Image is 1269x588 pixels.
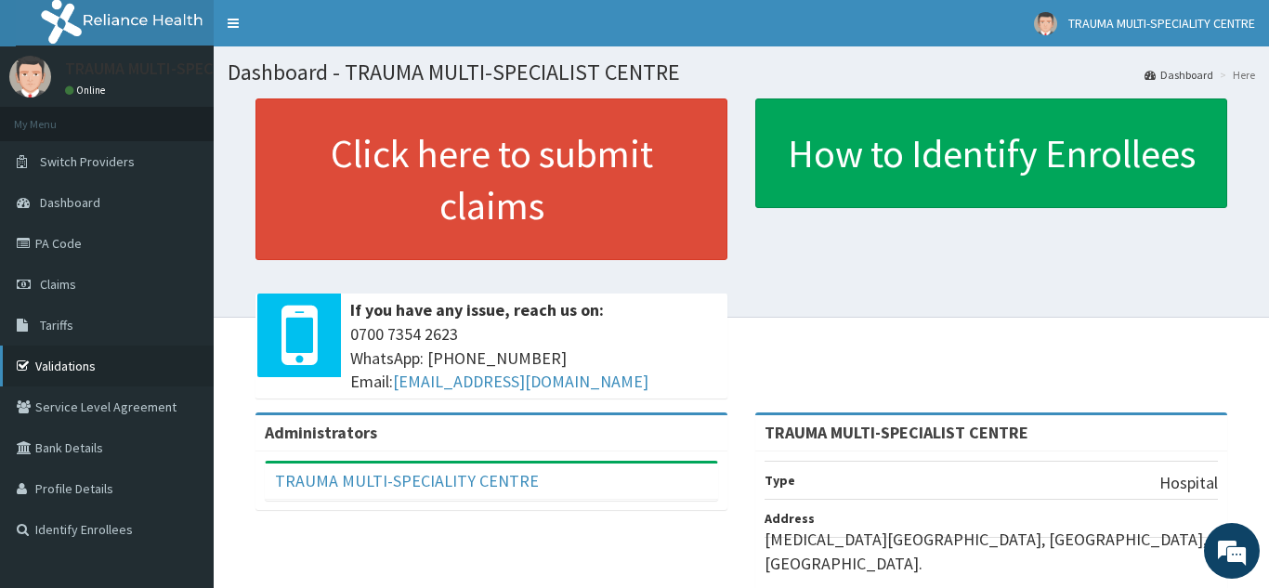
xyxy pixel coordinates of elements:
[9,56,51,98] img: User Image
[765,422,1028,443] strong: TRAUMA MULTI-SPECIALIST CENTRE
[275,470,539,491] a: TRAUMA MULTI-SPECIALITY CENTRE
[350,299,604,320] b: If you have any issue, reach us on:
[1068,15,1255,32] span: TRAUMA MULTI-SPECIALITY CENTRE
[350,322,718,394] span: 0700 7354 2623 WhatsApp: [PHONE_NUMBER] Email:
[255,98,727,260] a: Click here to submit claims
[393,371,648,392] a: [EMAIL_ADDRESS][DOMAIN_NAME]
[1215,67,1255,83] li: Here
[40,317,73,333] span: Tariffs
[765,510,815,527] b: Address
[40,153,135,170] span: Switch Providers
[228,60,1255,85] h1: Dashboard - TRAUMA MULTI-SPECIALIST CENTRE
[1145,67,1213,83] a: Dashboard
[265,422,377,443] b: Administrators
[65,84,110,97] a: Online
[765,528,1218,575] p: [MEDICAL_DATA][GEOGRAPHIC_DATA], [GEOGRAPHIC_DATA], [GEOGRAPHIC_DATA].
[755,98,1227,208] a: How to Identify Enrollees
[765,472,795,489] b: Type
[40,276,76,293] span: Claims
[1159,471,1218,495] p: Hospital
[1034,12,1057,35] img: User Image
[65,60,319,77] p: TRAUMA MULTI-SPECIALITY CENTRE
[40,194,100,211] span: Dashboard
